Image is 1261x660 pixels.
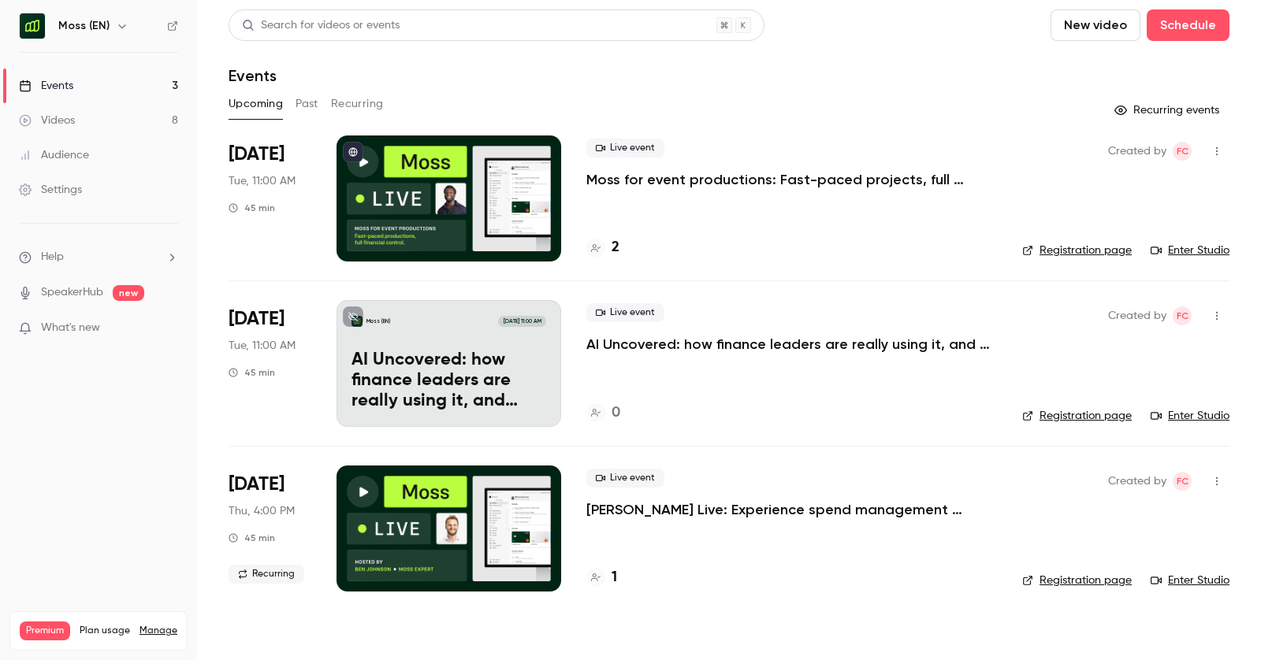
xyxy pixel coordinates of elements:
div: Nov 6 Thu, 3:00 PM (Europe/London) [229,465,311,591]
span: Thu, 4:00 PM [229,503,295,519]
a: Enter Studio [1151,573,1229,588]
span: Live event [586,303,664,322]
span: Tue, 11:00 AM [229,173,296,189]
div: Audience [19,147,89,163]
a: AI Uncovered: how finance leaders are really using it, and their next big bets [586,335,997,354]
div: Videos [19,113,75,128]
span: Plan usage [80,625,130,637]
a: 0 [586,402,620,424]
h4: 2 [612,237,619,258]
button: New video [1051,9,1140,41]
div: Nov 4 Tue, 11:00 AM (Europe/Berlin) [229,300,311,426]
button: Recurring events [1107,98,1229,123]
button: Schedule [1147,9,1229,41]
h1: Events [229,66,277,85]
div: Settings [19,182,82,198]
span: Live event [586,469,664,488]
span: FC [1177,472,1188,491]
a: Registration page [1022,408,1132,424]
h4: 1 [612,567,617,588]
div: Search for videos or events [242,17,400,34]
div: Events [19,78,73,94]
button: Recurring [331,91,384,117]
a: Enter Studio [1151,243,1229,258]
span: Felicity Cator [1173,306,1192,325]
button: Past [296,91,318,117]
img: Moss (EN) [20,13,45,39]
a: Enter Studio [1151,408,1229,424]
span: Help [41,249,64,265]
span: What's new [41,320,100,336]
a: Registration page [1022,243,1132,258]
a: [PERSON_NAME] Live: Experience spend management automation with [PERSON_NAME] [586,500,997,519]
span: Created by [1108,306,1166,325]
span: Recurring [229,565,304,584]
a: Registration page [1022,573,1132,588]
p: AI Uncovered: how finance leaders are really using it, and their next big bets [352,350,546,411]
a: Manage [139,625,177,637]
div: Oct 28 Tue, 11:00 AM (Europe/Berlin) [229,135,311,261]
h6: Moss (EN) [58,18,110,34]
a: 1 [586,567,617,588]
div: 45 min [229,202,275,214]
span: Created by [1108,142,1166,161]
a: 2 [586,237,619,258]
button: Upcoming [229,91,283,117]
a: Moss for event productions: Fast-paced projects, full financial control [586,170,997,189]
li: help-dropdown-opener [19,249,178,265]
span: Premium [20,621,70,640]
span: Created by [1108,472,1166,491]
span: Tue, 11:00 AM [229,338,296,354]
div: 45 min [229,366,275,379]
span: FC [1177,142,1188,161]
a: AI Uncovered: how finance leaders are really using it, and their next big betsMoss (EN)[DATE] 11:... [337,300,561,426]
span: Live event [586,139,664,158]
p: Moss (EN) [366,317,390,325]
a: SpeakerHub [41,284,103,301]
span: [DATE] [229,142,285,167]
span: new [113,285,144,301]
span: Felicity Cator [1173,472,1192,491]
iframe: Noticeable Trigger [159,321,178,336]
span: [DATE] [229,472,285,497]
span: Felicity Cator [1173,142,1192,161]
span: FC [1177,306,1188,325]
div: 45 min [229,532,275,544]
h4: 0 [612,402,620,424]
span: [DATE] 11:00 AM [498,316,545,327]
span: [DATE] [229,306,285,332]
